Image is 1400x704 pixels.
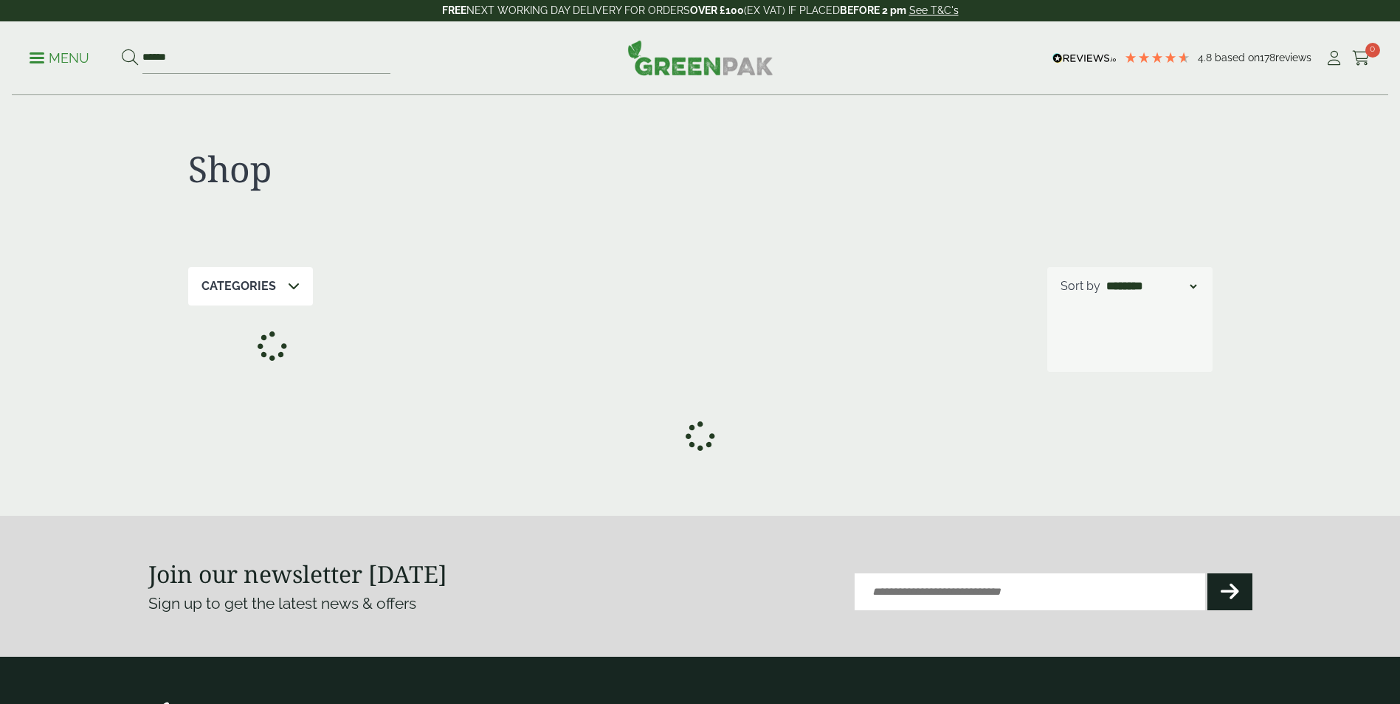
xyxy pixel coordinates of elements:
[188,148,700,190] h1: Shop
[1275,52,1311,63] span: reviews
[148,592,645,615] p: Sign up to get the latest news & offers
[909,4,959,16] a: See T&C's
[1198,52,1215,63] span: 4.8
[1103,277,1199,295] select: Shop order
[1260,52,1275,63] span: 178
[1124,51,1190,64] div: 4.78 Stars
[201,277,276,295] p: Categories
[30,49,89,64] a: Menu
[627,40,773,75] img: GreenPak Supplies
[840,4,906,16] strong: BEFORE 2 pm
[1061,277,1100,295] p: Sort by
[148,558,447,590] strong: Join our newsletter [DATE]
[442,4,466,16] strong: FREE
[1325,51,1343,66] i: My Account
[1352,47,1370,69] a: 0
[1215,52,1260,63] span: Based on
[690,4,744,16] strong: OVER £100
[30,49,89,67] p: Menu
[1365,43,1380,58] span: 0
[1352,51,1370,66] i: Cart
[1052,53,1117,63] img: REVIEWS.io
